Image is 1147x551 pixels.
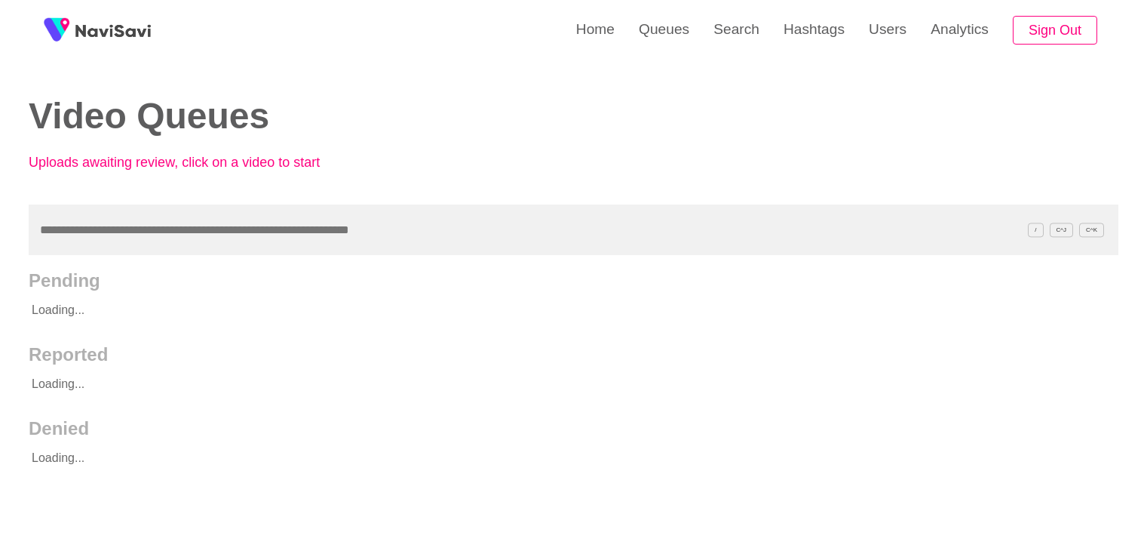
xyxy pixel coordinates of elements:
p: Loading... [29,291,1009,329]
p: Loading... [29,439,1009,477]
h2: Pending [29,270,1118,291]
span: / [1028,223,1043,237]
img: fireSpot [75,23,151,38]
button: Sign Out [1013,16,1097,45]
h2: Video Queues [29,97,550,137]
p: Loading... [29,365,1009,403]
span: C^J [1050,223,1074,237]
img: fireSpot [38,11,75,49]
span: C^K [1079,223,1104,237]
h2: Reported [29,344,1118,365]
p: Uploads awaiting review, click on a video to start [29,155,360,171]
h2: Denied [29,418,1118,439]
